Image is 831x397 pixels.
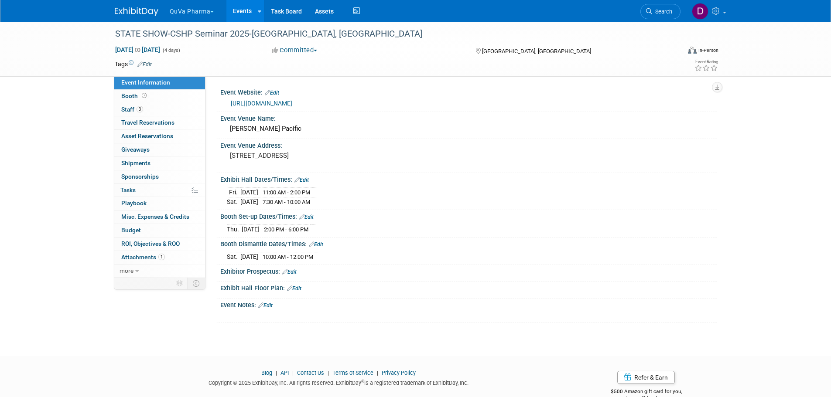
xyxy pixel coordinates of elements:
[220,210,717,221] div: Booth Set-up Dates/Times:
[220,112,717,123] div: Event Venue Name:
[115,377,563,387] div: Copyright © 2025 ExhibitDay, Inc. All rights reserved. ExhibitDay is a registered trademark of Ex...
[332,370,373,376] a: Terms of Service
[629,45,719,58] div: Event Format
[290,370,296,376] span: |
[688,47,697,54] img: Format-Inperson.png
[258,302,273,309] a: Edit
[121,119,174,126] span: Travel Reservations
[227,252,240,261] td: Sat.
[220,238,717,249] div: Booth Dismantle Dates/Times:
[652,8,672,15] span: Search
[114,265,205,278] a: more
[220,173,717,184] div: Exhibit Hall Dates/Times:
[287,285,301,292] a: Edit
[187,278,205,289] td: Toggle Event Tabs
[158,254,165,260] span: 1
[140,92,148,99] span: Booth not reserved yet
[482,48,591,54] span: [GEOGRAPHIC_DATA], [GEOGRAPHIC_DATA]
[220,265,717,276] div: Exhibitor Prospectus:
[121,159,150,166] span: Shipments
[694,60,718,64] div: Event Rating
[115,7,158,16] img: ExhibitDay
[137,61,152,68] a: Edit
[692,3,708,20] img: Danielle Mitchell
[299,214,314,220] a: Edit
[162,48,180,53] span: (4 days)
[114,238,205,251] a: ROI, Objectives & ROO
[617,371,675,384] a: Refer & Earn
[240,197,258,207] td: [DATE]
[294,177,309,183] a: Edit
[114,251,205,264] a: Attachments1
[220,299,717,310] div: Event Notes:
[242,225,260,234] td: [DATE]
[698,47,718,54] div: In-Person
[264,226,308,233] span: 2:00 PM - 6:00 PM
[114,210,205,224] a: Misc. Expenses & Credits
[121,132,173,139] span: Asset Reservations
[274,370,279,376] span: |
[220,86,717,97] div: Event Website:
[263,199,310,205] span: 7:30 AM - 10:00 AM
[121,92,148,99] span: Booth
[114,170,205,183] a: Sponsorships
[227,225,242,234] td: Thu.
[121,106,143,113] span: Staff
[280,370,289,376] a: API
[297,370,324,376] a: Contact Us
[382,370,416,376] a: Privacy Policy
[121,173,159,180] span: Sponsorships
[120,267,133,274] span: more
[361,379,364,384] sup: ®
[121,146,150,153] span: Giveaways
[137,106,143,112] span: 3
[114,184,205,197] a: Tasks
[121,227,141,234] span: Budget
[120,187,136,193] span: Tasks
[263,254,313,260] span: 10:00 AM - 12:00 PM
[115,60,152,68] td: Tags
[114,103,205,116] a: Staff3
[121,254,165,261] span: Attachments
[261,370,272,376] a: Blog
[114,130,205,143] a: Asset Reservations
[121,79,170,86] span: Event Information
[240,252,258,261] td: [DATE]
[220,282,717,293] div: Exhibit Hall Floor Plan:
[220,139,717,150] div: Event Venue Address:
[121,200,147,207] span: Playbook
[172,278,188,289] td: Personalize Event Tab Strip
[227,122,710,136] div: [PERSON_NAME] Pacific
[112,26,667,42] div: STATE SHOW-CSHP Seminar 2025-[GEOGRAPHIC_DATA], [GEOGRAPHIC_DATA]
[114,224,205,237] a: Budget
[231,100,292,107] a: [URL][DOMAIN_NAME]
[227,188,240,197] td: Fri.
[227,197,240,207] td: Sat.
[309,241,323,248] a: Edit
[375,370,380,376] span: |
[325,370,331,376] span: |
[121,213,189,220] span: Misc. Expenses & Credits
[640,4,681,19] a: Search
[114,157,205,170] a: Shipments
[263,189,310,196] span: 11:00 AM - 2:00 PM
[121,240,180,247] span: ROI, Objectives & ROO
[240,188,258,197] td: [DATE]
[114,76,205,89] a: Event Information
[265,90,279,96] a: Edit
[230,152,417,159] pre: [STREET_ADDRESS]
[114,90,205,103] a: Booth
[269,46,321,55] button: Committed
[114,197,205,210] a: Playbook
[115,46,161,54] span: [DATE] [DATE]
[282,269,297,275] a: Edit
[114,143,205,156] a: Giveaways
[133,46,142,53] span: to
[114,116,205,129] a: Travel Reservations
